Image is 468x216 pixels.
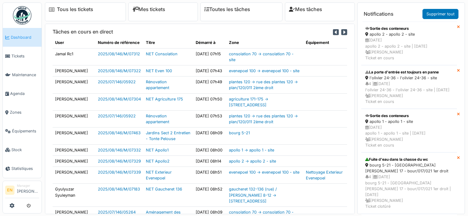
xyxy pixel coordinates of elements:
a: 2025/08/146/M/07332 [98,148,141,152]
td: [DATE] 08h51 [193,167,226,184]
div: l'olivier 24-36 - l'olivier 24-36 - site [365,75,453,81]
div: apollo 2 - apollo 2 - site [365,31,453,37]
td: [DATE] 07h53 [193,110,226,127]
a: Sortie des conteneurs apollo 2 - apollo 2 - site [DATE]apollo 2 - apollo 2 - site | [DATE] [PERSO... [361,22,457,65]
div: apollo 1 - apollo 1 - site [365,119,453,124]
span: Agenda [10,91,39,96]
a: EN Manager[PERSON_NAME] [5,183,39,198]
td: [PERSON_NAME] [53,77,95,93]
a: consolation 70 -> consolation 70 - site [229,52,294,62]
a: 2025/08/146/M/07322 [98,69,141,73]
td: [DATE] 07h50 [193,93,226,110]
a: La porte d'entrée est toujours en panne l'olivier 24-36 - l'olivier 24-36 - site 4 |[DATE]l'olivi... [361,65,457,109]
a: Mes tâches [289,6,322,12]
div: bourg 5-21 - [GEOGRAPHIC_DATA][PERSON_NAME] 17 - bour/017/021 1er droit [365,162,453,174]
a: Toutes les tâches [204,6,250,12]
a: Jardins Sect 2 Entretien - Tonte Pelouse [146,131,190,141]
td: [DATE] 08h09 [193,128,226,144]
a: Équipements [3,122,42,140]
a: plantes 120 -> rue des plantes 120 -> plan/120/011 2ème droit [229,80,298,90]
td: [PERSON_NAME] [53,93,95,110]
span: Maintenance [12,72,39,78]
a: 2025/08/146/M/07183 [98,187,140,191]
a: Dashboard [3,28,42,47]
div: 4 | [DATE] l'olivier 24-36 - l'olivier 24-36 - site | [DATE] [PERSON_NAME] Ticket en cours [365,81,453,104]
a: NET Gaucheret 136 [146,187,182,191]
a: 2025/08/146/M/07339 [98,170,141,175]
a: 2025/07/146/05922 [98,114,136,118]
td: [DATE] 08h14 [193,155,226,167]
th: Démarré à [193,37,226,48]
div: Sortie des conteneurs [365,113,453,119]
td: [PERSON_NAME] [53,155,95,167]
a: agriculture 171-175 -> [STREET_ADDRESS] [229,97,268,107]
td: [DATE] 07h49 [193,77,226,93]
a: NET Apollo2 [146,159,170,163]
span: Dashboard [11,34,39,40]
a: 2025/08/146/M/07304 [98,97,141,101]
img: Badge_color-CXgf-gQk.svg [13,6,31,25]
a: evenepoel 100 -> evenepoel 100 - site [229,69,299,73]
div: [DATE] apollo 1 - apollo 1 - site | [DATE] [PERSON_NAME] Ticket en cours [365,124,453,148]
a: Tous les tickets [57,6,93,12]
td: [DATE] 08h52 [193,184,226,207]
span: translation missing: fr.shared.user [55,40,64,45]
a: apollo 2 -> apollo 2 - site [229,159,276,163]
a: Fuite d'eau dans la chasse du wc bourg 5-21 - [GEOGRAPHIC_DATA][PERSON_NAME] 17 - bour/017/021 1e... [361,152,457,214]
a: Mes tickets [132,6,165,12]
a: gaucheret 132-136 (rue) / [PERSON_NAME] 8-12 -> [STREET_ADDRESS] [229,187,277,203]
h6: Tâches en cours en direct [53,29,113,35]
a: Maintenance [3,65,42,84]
a: NET Consolation [146,52,178,56]
a: Zones [3,103,42,122]
h6: Notifications [364,11,394,17]
span: Stock [11,147,39,153]
a: Stock [3,140,42,159]
a: NET Exterieur Evenepoel [146,170,172,180]
a: Tickets [3,47,42,65]
div: Fuite d'eau dans la chasse du wc [365,157,453,162]
td: Jamal Rc1 [53,48,95,65]
a: 2025/07/146/05922 [98,80,136,84]
a: evenepoel 100 -> evenepoel 100 - site [229,170,299,175]
div: [DATE] apollo 2 - apollo 2 - site | [DATE] [PERSON_NAME] Ticket en cours [365,37,453,61]
span: Équipements [12,128,39,134]
th: Équipement [303,37,347,48]
a: plantes 120 -> rue des plantes 120 -> plan/120/011 2ème droit [229,114,298,124]
a: 2025/08/146/M/07329 [98,159,141,163]
td: [DATE] 07h15 [193,48,226,65]
td: [PERSON_NAME] [53,128,95,144]
th: Numéro de référence [95,37,143,48]
li: [PERSON_NAME] [17,183,39,197]
span: Statistiques [11,166,39,171]
div: Manager [17,183,39,188]
td: [DATE] 07h43 [193,65,226,76]
th: Titre [143,37,193,48]
li: EN [5,186,14,195]
a: 2025/07/146/05264 [98,210,136,214]
td: Gyulyuzar Syuleyman [53,184,95,207]
div: Sortie des conteneurs [365,26,453,31]
td: [PERSON_NAME] [53,167,95,184]
td: [DATE] 08h00 [193,144,226,155]
a: NET Agriculture 175 [146,97,183,101]
div: La porte d'entrée est toujours en panne [365,69,453,75]
a: Supprimer tout [422,9,458,19]
div: 4 | [DATE] bourg 5-21 - [GEOGRAPHIC_DATA][PERSON_NAME] 17 - bour/017/021 1er droit | [DATE] [PERS... [365,174,453,209]
a: NET Apollo1 [146,148,169,152]
a: Agenda [3,84,42,103]
a: Rénovation appartement [146,80,169,90]
td: [PERSON_NAME] [53,110,95,127]
td: [PERSON_NAME] [53,144,95,155]
a: Nettoyage Exterieur Evenepoel [306,170,343,180]
a: 2025/08/146/M/07463 [98,131,141,135]
td: [PERSON_NAME] [53,65,95,76]
span: Tickets [11,53,39,59]
span: Zones [10,109,39,115]
a: bourg 5-21 [229,131,250,135]
a: Rénovation appartement [146,114,169,124]
a: Statistiques [3,159,42,178]
a: apollo 1 -> apollo 1 - site [229,148,274,152]
th: Zone [226,37,303,48]
a: NET Even 100 [146,69,172,73]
